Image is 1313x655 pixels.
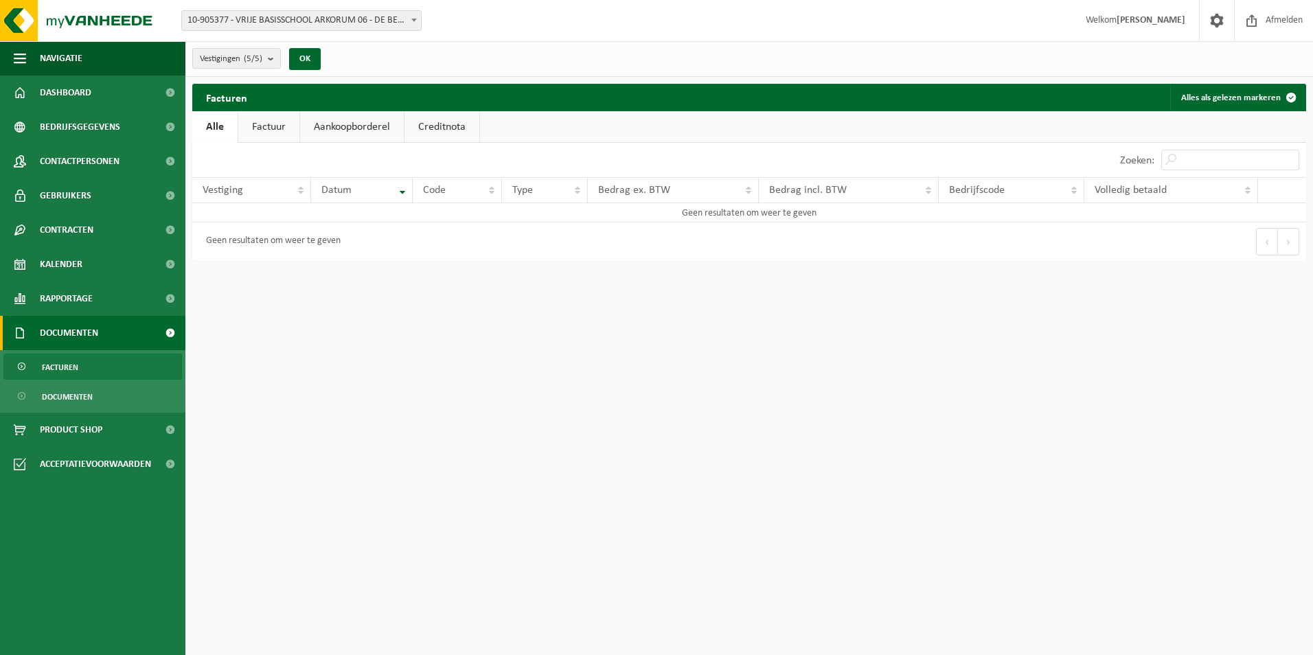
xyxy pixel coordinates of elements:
span: Datum [321,185,352,196]
a: Documenten [3,383,182,409]
span: 10-905377 - VRIJE BASISSCHOOL ARKORUM 06 - DE BEVER - BEVEREN [181,10,422,31]
span: Rapportage [40,281,93,316]
span: 10-905377 - VRIJE BASISSCHOOL ARKORUM 06 - DE BEVER - BEVEREN [182,11,421,30]
span: Kalender [40,247,82,281]
span: Bedrijfsgegevens [40,110,120,144]
button: Alles als gelezen markeren [1170,84,1305,111]
div: Geen resultaten om weer te geven [199,229,341,254]
a: Facturen [3,354,182,380]
a: Aankoopborderel [300,111,404,143]
span: Product Shop [40,413,102,447]
span: Documenten [40,316,98,350]
span: Bedrijfscode [949,185,1005,196]
span: Documenten [42,384,93,410]
a: Alle [192,111,238,143]
span: Contactpersonen [40,144,119,179]
span: Gebruikers [40,179,91,213]
span: Vestigingen [200,49,262,69]
span: Code [423,185,446,196]
span: Dashboard [40,76,91,110]
span: Acceptatievoorwaarden [40,447,151,481]
button: Previous [1256,228,1278,255]
span: Type [512,185,533,196]
span: Bedrag ex. BTW [598,185,670,196]
h2: Facturen [192,84,261,111]
span: Contracten [40,213,93,247]
button: OK [289,48,321,70]
strong: [PERSON_NAME] [1117,15,1185,25]
span: Facturen [42,354,78,380]
span: Navigatie [40,41,82,76]
count: (5/5) [244,54,262,63]
label: Zoeken: [1120,155,1154,166]
button: Next [1278,228,1299,255]
span: Vestiging [203,185,243,196]
a: Creditnota [404,111,479,143]
button: Vestigingen(5/5) [192,48,281,69]
td: Geen resultaten om weer te geven [192,203,1306,222]
span: Bedrag incl. BTW [769,185,847,196]
span: Volledig betaald [1095,185,1167,196]
a: Factuur [238,111,299,143]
